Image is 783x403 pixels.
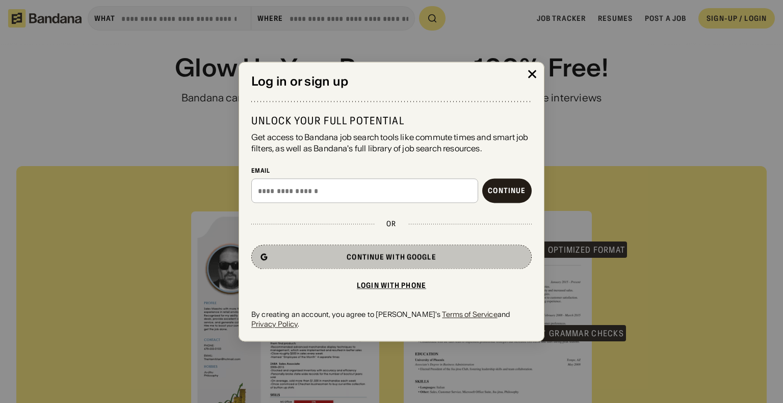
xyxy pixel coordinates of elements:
[251,74,532,89] div: Log in or sign up
[357,282,426,289] div: Login with phone
[251,131,532,154] div: Get access to Bandana job search tools like commute times and smart job filters, as well as Banda...
[251,114,532,127] div: Unlock your full potential
[347,254,436,261] div: Continue with Google
[251,310,532,329] div: By creating an account, you agree to [PERSON_NAME]'s and .
[442,310,497,319] a: Terms of Service
[251,167,532,175] div: Email
[488,187,526,195] div: Continue
[251,319,298,329] a: Privacy Policy
[386,220,396,229] div: or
